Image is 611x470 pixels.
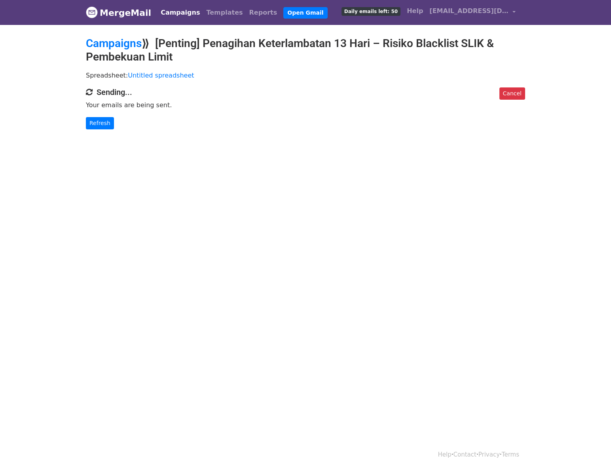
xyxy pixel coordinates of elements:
a: Help [438,451,452,458]
a: Templates [203,5,246,21]
a: Terms [502,451,519,458]
a: [EMAIL_ADDRESS][DOMAIN_NAME] [426,3,519,22]
img: MergeMail logo [86,6,98,18]
a: Help [404,3,426,19]
a: Daily emails left: 50 [338,3,404,19]
a: Campaigns [86,37,142,50]
span: Daily emails left: 50 [342,7,400,16]
a: Campaigns [157,5,203,21]
a: Contact [454,451,476,458]
span: [EMAIL_ADDRESS][DOMAIN_NAME] [429,6,509,16]
p: Your emails are being sent. [86,101,525,109]
a: Refresh [86,117,114,129]
a: MergeMail [86,4,151,21]
a: Reports [246,5,281,21]
a: Cancel [499,87,525,100]
a: Open Gmail [283,7,327,19]
h2: ⟫ [Penting] Penagihan Keterlambatan 13 Hari – Risiko Blacklist SLIK & Pembekuan Limit [86,37,525,63]
h4: Sending... [86,87,525,97]
a: Untitled spreadsheet [128,72,194,79]
p: Spreadsheet: [86,71,525,80]
a: Privacy [478,451,500,458]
